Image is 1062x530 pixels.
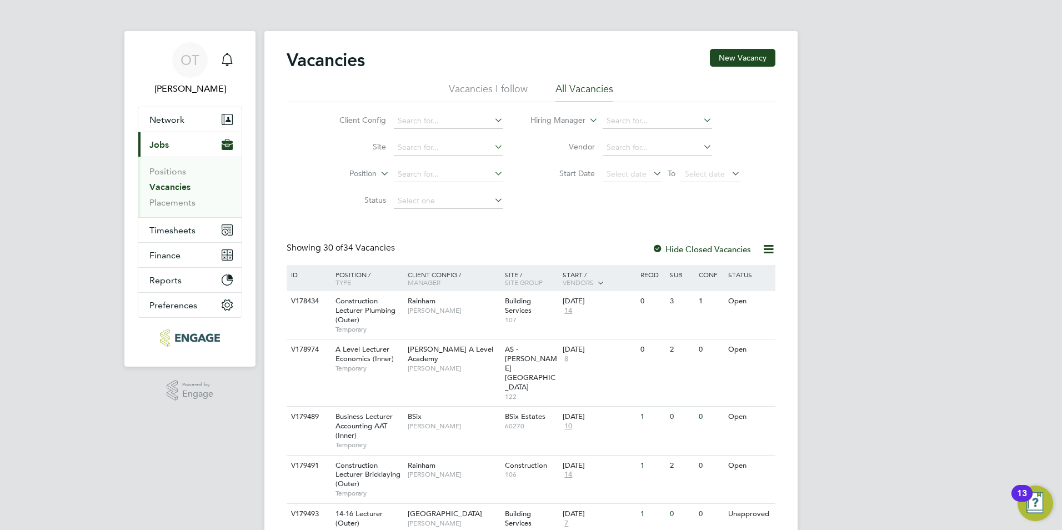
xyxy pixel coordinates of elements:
button: Finance [138,243,242,267]
div: 0 [696,339,725,360]
input: Search for... [394,167,503,182]
span: Site Group [505,278,543,287]
span: Powered by [182,380,213,389]
a: Vacancies [149,182,191,192]
span: BSix Estates [505,412,545,421]
div: [DATE] [563,509,635,519]
span: [GEOGRAPHIC_DATA] [408,509,482,518]
div: 0 [696,504,725,524]
span: 14 [563,470,574,479]
div: 0 [638,339,667,360]
span: Business Lecturer Accounting AAT (Inner) [335,412,393,440]
span: 30 of [323,242,343,253]
span: Engage [182,389,213,399]
div: Position / [327,265,405,292]
span: Construction Lecturer Plumbing (Outer) [335,296,395,324]
span: Temporary [335,441,402,449]
span: Building Services [505,296,532,315]
button: Preferences [138,293,242,317]
span: 122 [505,392,558,401]
div: Jobs [138,157,242,217]
span: 34 Vacancies [323,242,395,253]
div: Reqd [638,265,667,284]
span: 106 [505,470,558,479]
button: New Vacancy [710,49,775,67]
input: Search for... [394,113,503,129]
span: Temporary [335,364,402,373]
span: Temporary [335,489,402,498]
span: Finance [149,250,181,261]
div: 0 [638,291,667,312]
div: Showing [287,242,397,254]
div: V179491 [288,456,327,476]
span: A Level Lecturer Economics (Inner) [335,344,394,363]
span: Timesheets [149,225,196,236]
button: Network [138,107,242,132]
li: Vacancies I follow [449,82,528,102]
span: 107 [505,316,558,324]
div: 0 [667,504,696,524]
div: 1 [638,407,667,427]
span: Rainham [408,296,435,306]
div: [DATE] [563,412,635,422]
input: Select one [394,193,503,209]
span: BSix [408,412,422,421]
span: Vendors [563,278,594,287]
div: 1 [638,504,667,524]
span: To [664,166,679,181]
a: Go to home page [138,329,242,347]
a: Positions [149,166,186,177]
img: huntereducation-logo-retina.png [160,329,219,347]
div: 0 [696,456,725,476]
nav: Main navigation [124,31,256,367]
span: [PERSON_NAME] [408,364,499,373]
a: Placements [149,197,196,208]
span: Construction Lecturer Bricklaying (Outer) [335,461,400,489]
div: V178974 [288,339,327,360]
span: Olivia Triassi [138,82,242,96]
label: Site [322,142,386,152]
button: Jobs [138,132,242,157]
span: Network [149,114,184,125]
div: Open [725,407,774,427]
div: 3 [667,291,696,312]
span: Temporary [335,325,402,334]
span: Reports [149,275,182,286]
div: Open [725,456,774,476]
span: 60270 [505,422,558,431]
label: Start Date [531,168,595,178]
div: ID [288,265,327,284]
div: Conf [696,265,725,284]
span: [PERSON_NAME] A Level Academy [408,344,493,363]
div: 2 [667,456,696,476]
label: Status [322,195,386,205]
span: 14-16 Lecturer (Outer) [335,509,383,528]
span: Construction [505,461,547,470]
div: V178434 [288,291,327,312]
div: Open [725,291,774,312]
span: [PERSON_NAME] [408,470,499,479]
div: Unapproved [725,504,774,524]
a: OT[PERSON_NAME] [138,42,242,96]
div: Open [725,339,774,360]
div: V179489 [288,407,327,427]
div: 2 [667,339,696,360]
span: 10 [563,422,574,431]
label: Position [313,168,377,179]
span: Jobs [149,139,169,150]
span: 14 [563,306,574,316]
div: [DATE] [563,297,635,306]
a: Powered byEngage [167,380,214,401]
div: V179493 [288,504,327,524]
h2: Vacancies [287,49,365,71]
span: Type [335,278,351,287]
div: 1 [696,291,725,312]
div: 13 [1017,493,1027,508]
span: 7 [563,519,570,528]
span: Rainham [408,461,435,470]
div: 1 [638,456,667,476]
div: 0 [667,407,696,427]
label: Hiring Manager [522,115,585,126]
span: 8 [563,354,570,364]
input: Search for... [603,113,712,129]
